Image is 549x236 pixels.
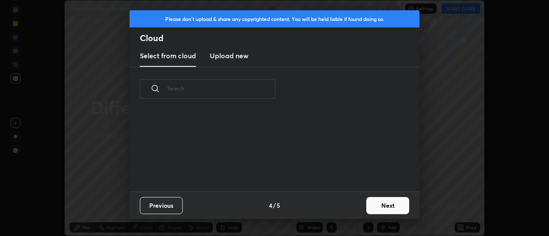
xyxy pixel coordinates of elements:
h4: / [273,201,276,210]
h2: Cloud [140,33,419,44]
div: grid [130,108,409,191]
button: Next [366,197,409,214]
h3: Select from cloud [140,51,196,61]
h4: 5 [277,201,280,210]
h4: 4 [269,201,272,210]
div: Please don't upload & share any copyrighted content. You will be held liable if found doing so. [130,10,419,27]
button: Previous [140,197,183,214]
input: Search [167,70,275,107]
h3: Upload new [210,51,248,61]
